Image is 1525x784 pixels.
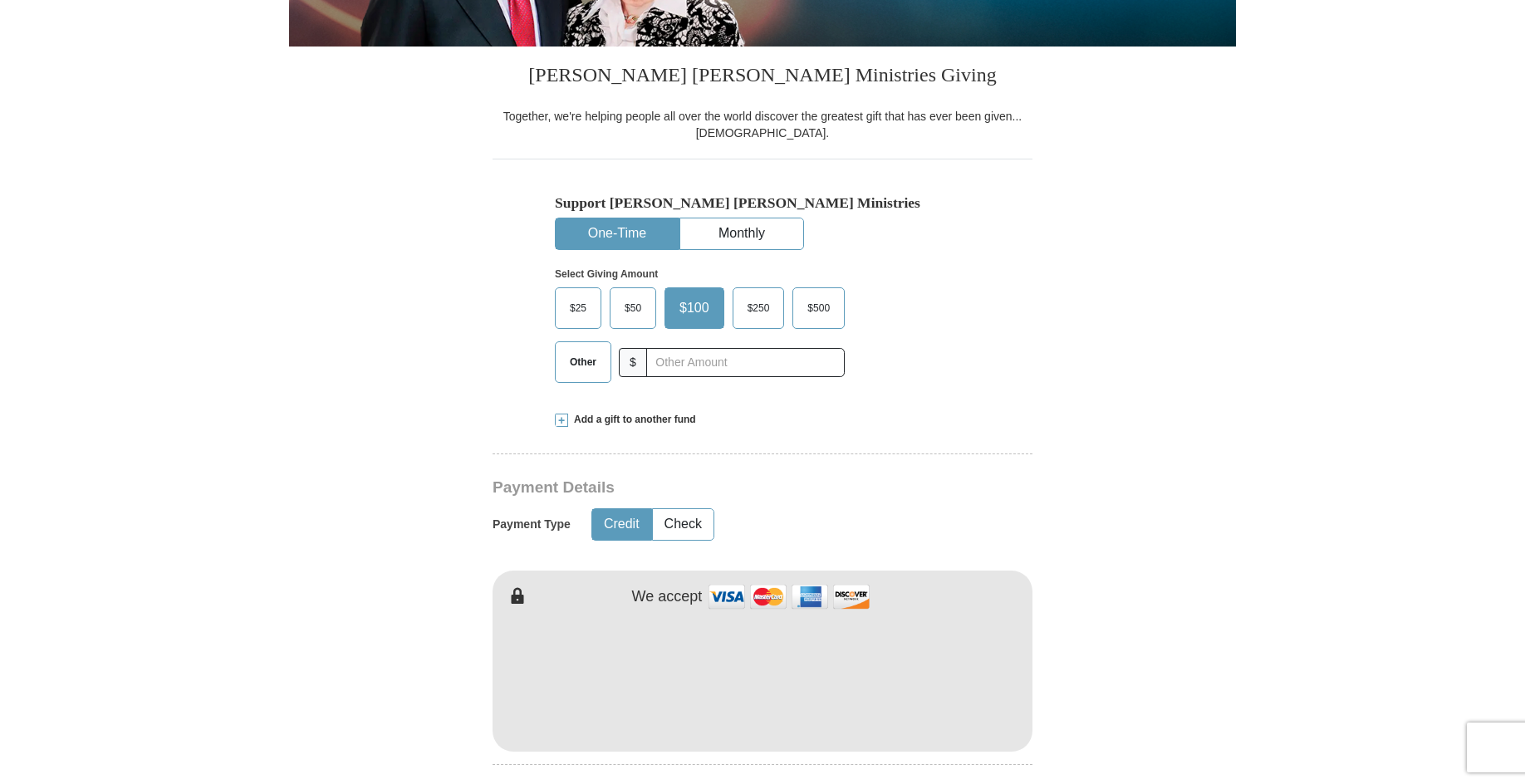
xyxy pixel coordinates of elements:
[493,517,571,532] h5: Payment Type
[493,108,1032,141] div: Together, we're helping people all over the world discover the greatest gift that has ever been g...
[493,47,1032,108] h3: [PERSON_NAME] [PERSON_NAME] Ministries Giving
[671,296,718,321] span: $100
[653,509,713,540] button: Check
[632,588,703,606] h4: We accept
[616,296,650,321] span: $50
[561,296,595,321] span: $25
[619,348,647,377] span: $
[555,268,658,280] strong: Select Giving Amount
[556,218,679,249] button: One-Time
[592,509,651,540] button: Credit
[493,478,916,497] h3: Payment Details
[739,296,778,321] span: $250
[680,218,803,249] button: Monthly
[561,350,605,375] span: Other
[799,296,838,321] span: $500
[568,413,696,427] span: Add a gift to another fund
[555,194,970,212] h5: Support [PERSON_NAME] [PERSON_NAME] Ministries
[646,348,845,377] input: Other Amount
[706,579,872,615] img: credit cards accepted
